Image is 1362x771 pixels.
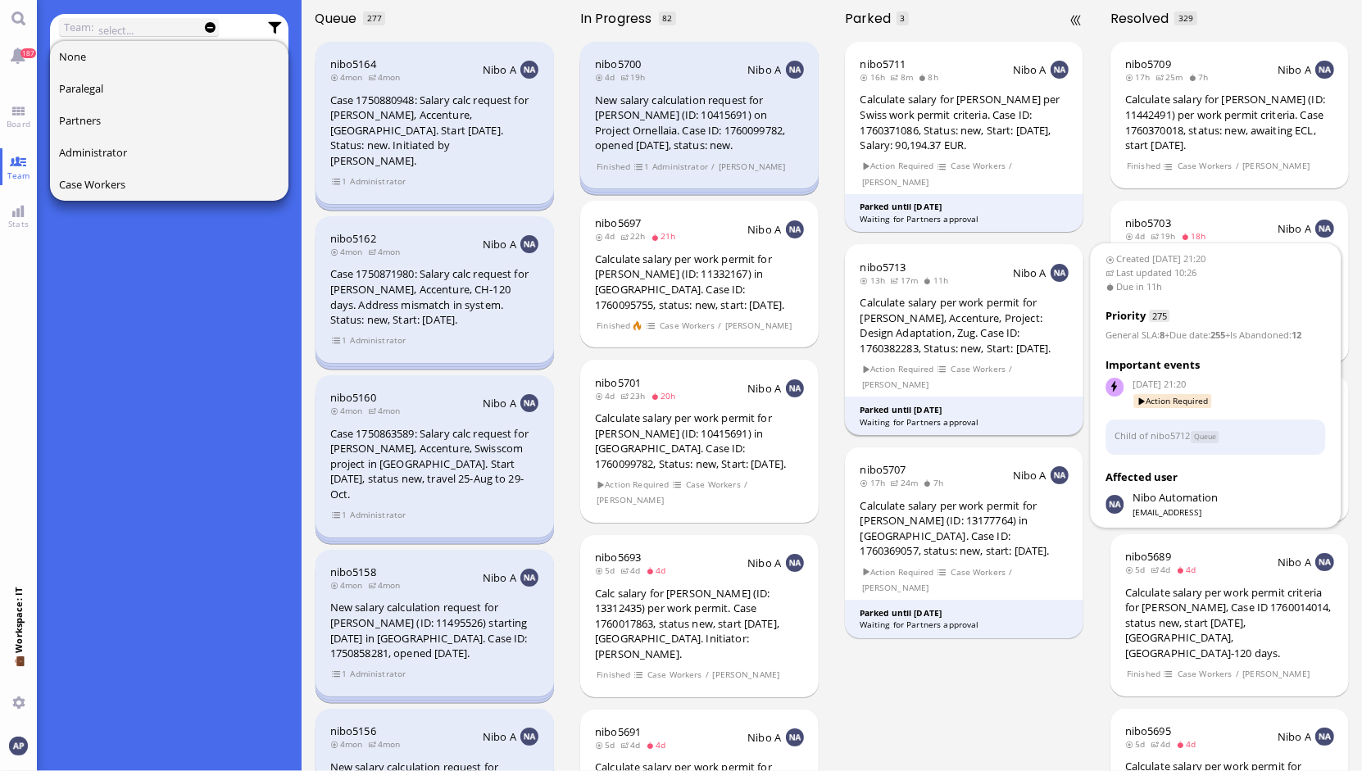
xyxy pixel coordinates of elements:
[861,378,929,392] span: [PERSON_NAME]
[860,607,1069,619] div: Parked until [DATE]
[520,235,538,253] img: NA
[330,93,539,169] div: Case 1750880948: Salary calc request for [PERSON_NAME], Accenture, [GEOGRAPHIC_DATA]. Start [DATE...
[620,230,651,242] span: 22h
[712,668,780,682] span: [PERSON_NAME]
[595,565,620,576] span: 5d
[1013,62,1046,77] span: Nibo A
[350,667,406,681] span: Administrator
[861,159,935,173] span: Action Required
[924,477,949,488] span: 7h
[860,92,1069,152] div: Calculate salary for [PERSON_NAME] per Swiss work permit criteria. Case ID: 1760371086, Status: n...
[1176,564,1201,575] span: 4d
[330,231,376,246] span: nibo5162
[50,169,288,201] button: Case Workers
[1210,329,1225,342] strong: 255
[1105,308,1146,323] span: Priority
[330,723,376,738] a: nibo5156
[1009,565,1014,579] span: /
[1151,230,1181,242] span: 19h
[747,381,781,396] span: Nibo A
[330,600,539,660] div: New salary calculation request for [PERSON_NAME] (ID: 11495526) starting [DATE] in [GEOGRAPHIC_DA...
[724,319,792,333] span: [PERSON_NAME]
[1165,329,1225,342] span: :
[330,426,539,502] div: Case 1750863589: Salary calc request for [PERSON_NAME], Accenture, Swisscom project in [GEOGRAPHI...
[860,295,1069,356] div: Calculate salary per work permit for [PERSON_NAME], Accenture, Project: Design Adaptation, Zug. C...
[1126,667,1160,681] span: Finished
[1051,61,1069,79] img: NA
[651,230,681,242] span: 21h
[1235,159,1240,173] span: /
[1178,12,1193,24] span: 329
[860,71,891,83] span: 16h
[747,62,781,77] span: Nibo A
[747,730,781,745] span: Nibo A
[1177,159,1233,173] span: Case Workers
[718,160,786,174] span: [PERSON_NAME]
[595,230,620,242] span: 4d
[580,9,657,28] span: In progress
[1115,429,1190,442] a: Child of nibo5712
[1051,264,1069,282] img: NA
[4,218,33,229] span: Stats
[1150,310,1169,322] span: 275
[786,554,804,572] img: NA
[368,405,406,416] span: 4mon
[50,137,288,169] button: Administrator
[1125,723,1171,738] span: nibo5695
[620,739,646,751] span: 4d
[330,71,368,83] span: 4mon
[652,160,709,174] span: Administrator
[330,405,368,416] span: 4mon
[1105,252,1326,266] span: Created [DATE] 21:20
[924,274,954,286] span: 11h
[1013,468,1046,483] span: Nibo A
[1134,394,1212,408] span: Action Required
[705,668,710,682] span: /
[1165,329,1169,342] span: +
[520,394,538,412] img: NA
[743,478,748,492] span: /
[686,478,742,492] span: Case Workers
[483,570,516,585] span: Nibo A
[330,57,376,71] a: nibo5164
[951,159,1006,173] span: Case Workers
[786,728,804,746] img: NA
[1105,357,1326,374] h3: Important events
[368,71,406,83] span: 4mon
[483,396,516,410] span: Nibo A
[330,390,376,405] a: nibo5160
[1160,329,1165,342] strong: 8
[595,550,641,565] a: nibo5693
[620,565,646,576] span: 4d
[520,569,538,587] img: NA
[951,362,1006,376] span: Case Workers
[1105,329,1157,342] span: General SLA
[3,170,34,181] span: Team
[50,73,288,105] button: Paralegal
[633,160,650,174] span: view 1 items
[891,477,924,488] span: 24m
[951,565,1006,579] span: Case Workers
[595,57,641,71] a: nibo5700
[1191,431,1219,443] span: Status
[718,319,723,333] span: /
[747,222,781,237] span: Nibo A
[1133,506,1218,518] span: [EMAIL_ADDRESS]
[1009,159,1014,173] span: /
[595,215,641,230] span: nibo5697
[595,724,641,739] a: nibo5691
[367,12,382,24] span: 277
[1155,71,1188,83] span: 25m
[1278,221,1311,236] span: Nibo A
[59,145,127,160] span: Administrator
[861,362,935,376] span: Action Required
[1315,553,1333,571] img: NA
[860,274,891,286] span: 13h
[861,565,935,579] span: Action Required
[368,738,406,750] span: 4mon
[1125,549,1171,564] a: nibo5689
